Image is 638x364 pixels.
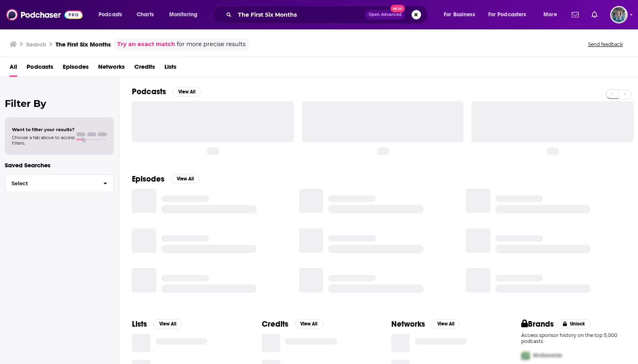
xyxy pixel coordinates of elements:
a: Show notifications dropdown [588,8,601,21]
a: Show notifications dropdown [568,8,582,21]
button: open menu [483,8,538,21]
button: open menu [438,8,485,21]
span: More [543,9,557,20]
span: New [391,5,405,12]
span: McDonalds [533,352,562,359]
button: Unlock [557,319,591,329]
a: CreditsView All [262,319,323,329]
span: Choose a tab above to access filters. [12,135,75,146]
button: View All [153,319,182,329]
a: Podcasts [27,60,53,77]
button: View All [171,174,199,184]
h2: Brands [521,319,554,329]
button: View All [172,87,201,97]
img: User Profile [610,6,628,23]
h2: Podcasts [132,87,166,97]
a: EpisodesView All [132,174,199,184]
a: Try an exact match [117,40,175,49]
button: Send feedback [586,41,625,48]
img: Podchaser - Follow, Share and Rate Podcasts [6,7,83,22]
span: Logged in as EllaDavidson [610,6,628,23]
h2: Episodes [132,174,164,184]
img: First Pro Logo [518,347,533,364]
a: All [10,60,17,77]
p: Access sponsor history on the top 5,000 podcasts. [521,332,626,344]
button: Show profile menu [610,6,628,23]
a: PodcastsView All [132,87,201,97]
span: For Business [444,9,475,20]
a: Charts [131,8,159,21]
span: for more precise results [177,40,246,49]
span: Open Advanced [369,13,402,17]
h2: Filter By [5,98,114,109]
button: View All [431,319,460,329]
button: open menu [93,8,132,21]
button: View All [295,319,323,329]
h3: The First Six Months [56,41,111,48]
h2: Credits [262,319,288,329]
h2: Networks [391,319,425,329]
a: Episodes [63,60,89,77]
span: Charts [137,9,154,20]
span: Select [5,181,97,186]
input: Search podcasts, credits, & more... [235,8,365,21]
a: NetworksView All [391,319,460,329]
span: Want to filter your results? [12,127,75,132]
a: Networks [98,60,125,77]
button: Select [5,174,114,192]
h3: Search [26,41,46,48]
div: Search podcasts, credits, & more... [220,6,435,24]
span: For Podcasters [488,9,526,20]
span: Podcasts [99,9,122,20]
button: Open AdvancedNew [365,10,405,19]
a: Credits [134,60,155,77]
h2: Lists [132,319,147,329]
a: ListsView All [132,319,182,329]
p: Saved Searches [5,161,114,169]
a: Lists [164,60,176,77]
button: open menu [164,8,208,21]
span: Monitoring [169,9,197,20]
button: open menu [538,8,567,21]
